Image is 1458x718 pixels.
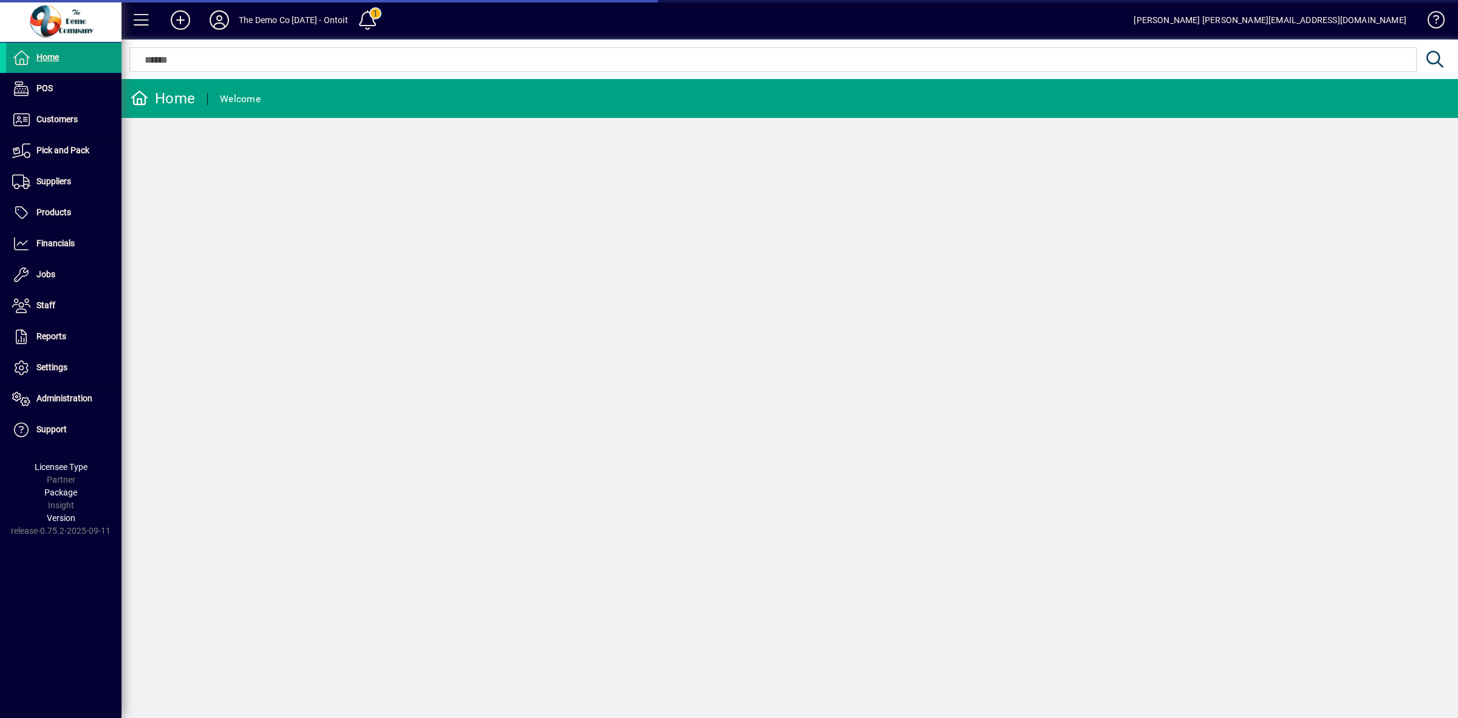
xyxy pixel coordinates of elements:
span: Financials [36,238,75,248]
div: [PERSON_NAME] [PERSON_NAME][EMAIL_ADDRESS][DOMAIN_NAME] [1134,10,1406,30]
a: Knowledge Base [1419,2,1443,42]
span: Support [36,424,67,434]
span: Reports [36,331,66,341]
span: Package [44,488,77,497]
button: Profile [200,9,239,31]
span: Settings [36,362,67,372]
a: POS [6,74,122,104]
span: Licensee Type [35,462,87,472]
span: Jobs [36,269,55,279]
span: Home [36,52,59,62]
span: POS [36,83,53,93]
div: Welcome [220,89,261,109]
span: Administration [36,393,92,403]
a: Products [6,198,122,228]
span: Products [36,207,71,217]
span: Suppliers [36,176,71,186]
div: The Demo Co [DATE] - Ontoit [239,10,348,30]
a: Suppliers [6,167,122,197]
a: Financials [6,229,122,259]
a: Administration [6,384,122,414]
div: Home [131,89,195,108]
span: Version [47,513,75,523]
a: Reports [6,322,122,352]
span: Pick and Pack [36,145,89,155]
a: Settings [6,353,122,383]
a: Jobs [6,260,122,290]
a: Customers [6,105,122,135]
span: Staff [36,300,55,310]
a: Pick and Pack [6,136,122,166]
button: Add [161,9,200,31]
a: Support [6,415,122,445]
span: Customers [36,114,78,124]
a: Staff [6,291,122,321]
